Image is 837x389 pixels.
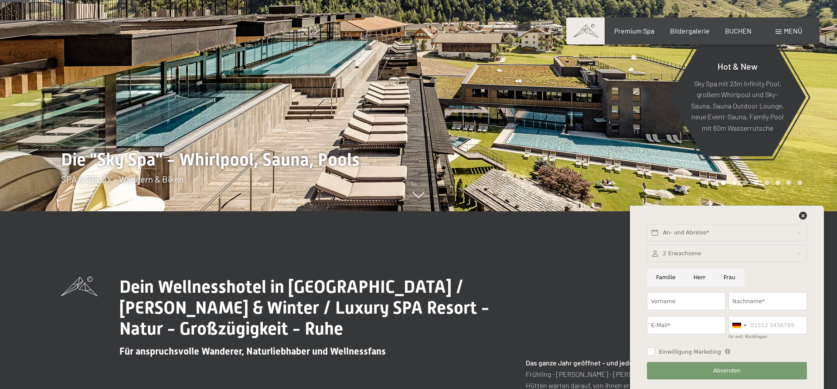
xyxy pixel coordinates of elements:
[718,180,802,185] div: Carousel Pagination
[754,180,759,185] div: Carousel Page 4
[119,346,386,357] span: Für anspruchsvolle Wanderer, Naturliebhaber und Wellnessfans
[729,317,749,334] div: Germany (Deutschland): +49
[797,180,802,185] div: Carousel Page 8
[786,180,791,185] div: Carousel Page 7
[728,316,807,334] input: 01512 3456789
[670,27,710,35] a: Bildergalerie
[713,367,741,375] span: Absenden
[119,277,490,339] span: Dein Wellnesshotel in [GEOGRAPHIC_DATA] / [PERSON_NAME] & Winter / Luxury SPA Resort - Natur - Gr...
[721,180,726,185] div: Carousel Page 1 (Current Slide)
[647,362,806,380] button: Absenden
[765,180,769,185] div: Carousel Page 5
[718,61,758,71] span: Hot & New
[526,359,703,367] strong: Das ganze Jahr geöffnet – und jeden Moment ein Erlebnis!
[690,78,785,133] p: Sky Spa mit 23m Infinity Pool, großem Whirlpool und Sky-Sauna, Sauna Outdoor Lounge, neue Event-S...
[776,180,780,185] div: Carousel Page 6
[728,335,767,339] label: für evtl. Rückfragen
[614,27,654,35] a: Premium Spa
[743,180,748,185] div: Carousel Page 3
[668,37,806,157] a: Hot & New Sky Spa mit 23m Infinity Pool, großem Whirlpool und Sky-Sauna, Sauna Outdoor Lounge, ne...
[784,27,802,35] span: Menü
[659,348,721,356] span: Einwilligung Marketing
[725,27,752,35] a: BUCHEN
[732,180,737,185] div: Carousel Page 2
